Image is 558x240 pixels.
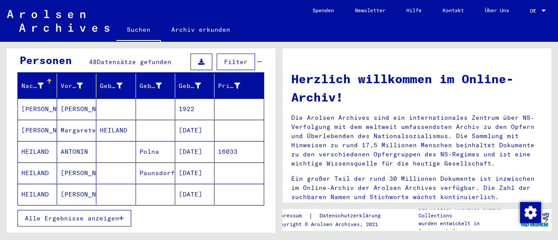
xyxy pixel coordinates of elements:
mat-cell: [PERSON_NAME] [18,98,57,119]
div: Vorname [61,81,83,91]
a: Impressum [274,211,309,220]
div: | [274,211,391,220]
mat-header-cell: Nachname [18,74,57,98]
div: Nachname [21,79,57,93]
img: yv_logo.png [518,209,551,230]
div: Prisoner # [218,79,253,93]
mat-header-cell: Vorname [57,74,96,98]
button: Alle Ergebnisse anzeigen [17,210,131,226]
span: Datensätze gefunden [97,58,171,66]
h1: Herzlich willkommen im Online-Archiv! [291,70,543,106]
mat-cell: HEILAND [18,162,57,183]
mat-header-cell: Geburtsdatum [175,74,214,98]
div: Geburtsname [100,81,122,91]
mat-cell: [DATE] [175,141,214,162]
div: Nachname [21,81,44,91]
mat-header-cell: Prisoner # [214,74,264,98]
div: Personen [20,52,72,68]
mat-cell: HEILAND [18,141,57,162]
span: Alle Ergebnisse anzeigen [25,214,119,222]
mat-cell: Margarete [57,120,96,141]
mat-cell: [DATE] [175,162,214,183]
mat-cell: [DATE] [175,120,214,141]
mat-cell: [PERSON_NAME] [18,120,57,141]
mat-cell: ANTONIN [57,141,96,162]
p: Copyright © Arolsen Archives, 2021 [274,220,391,228]
mat-header-cell: Geburtsname [96,74,136,98]
p: wurden entwickelt in Partnerschaft mit [418,220,518,235]
a: Archiv erkunden [161,19,241,40]
mat-header-cell: Geburt‏ [136,74,175,98]
span: DE [530,8,540,14]
img: Arolsen_neg.svg [7,10,109,32]
div: Geburt‏ [139,79,175,93]
p: Die Arolsen Archives sind ein internationales Zentrum über NS-Verfolgung mit dem weltweit umfasse... [291,113,543,168]
mat-cell: Polna [136,141,175,162]
mat-cell: [PERSON_NAME] [57,184,96,205]
p: Ein großer Teil der rund 30 Millionen Dokumente ist inzwischen im Online-Archiv der Arolsen Archi... [291,174,543,202]
span: 48 [89,58,97,66]
p: Die Arolsen Archives Online-Collections [418,204,518,220]
a: Suchen [116,19,161,42]
mat-cell: 1922 [175,98,214,119]
mat-cell: [PERSON_NAME] [57,98,96,119]
div: Geburtsdatum [179,79,214,93]
img: Zustimmung ändern [520,202,541,223]
div: Geburtsname [100,79,135,93]
mat-cell: [DATE] [175,184,214,205]
div: Geburtsdatum [179,81,201,91]
div: Vorname [61,79,96,93]
a: Datenschutzerklärung [313,211,391,220]
mat-cell: Paunsdorf/Leisnig [136,162,175,183]
div: Prisoner # [218,81,240,91]
span: Filter [224,58,248,66]
button: Filter [217,54,255,70]
div: Geburt‏ [139,81,162,91]
mat-cell: 16033 [214,141,264,162]
mat-cell: [PERSON_NAME] [57,162,96,183]
mat-cell: HEILAND [96,120,136,141]
mat-cell: HEILAND [18,184,57,205]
